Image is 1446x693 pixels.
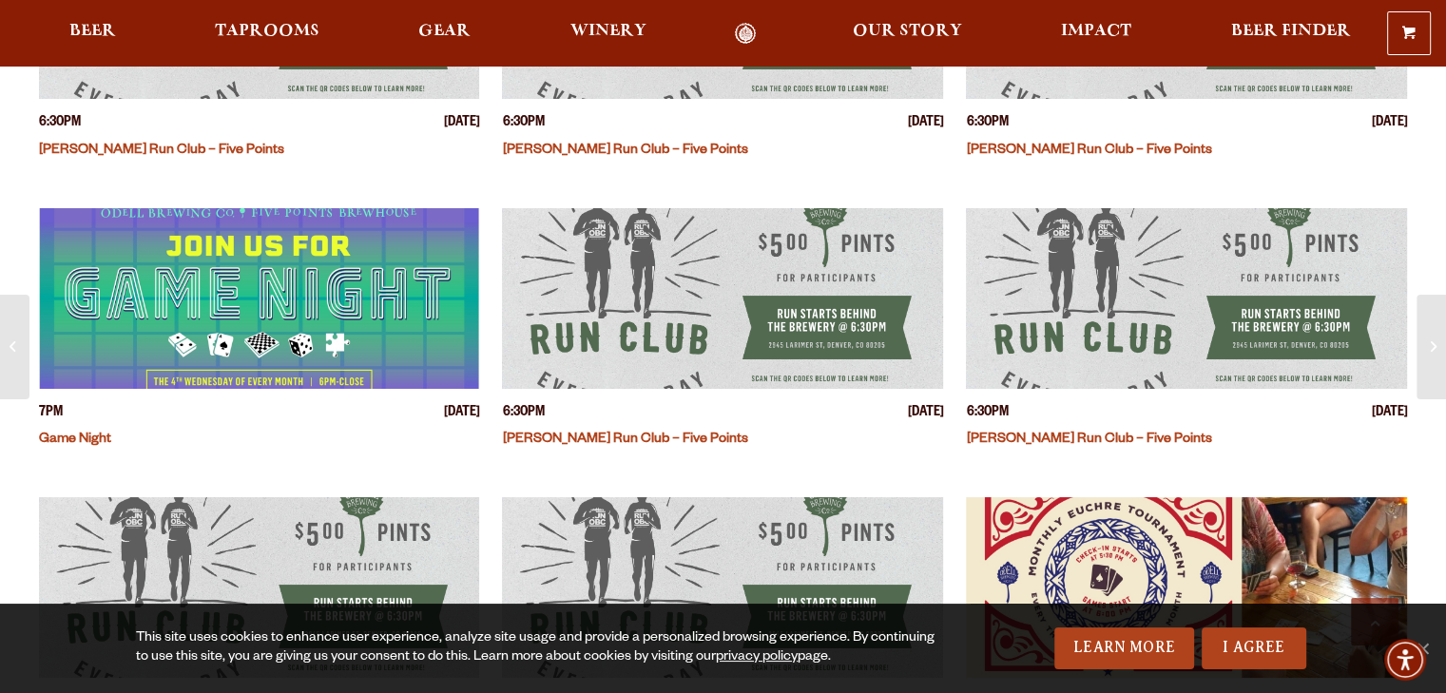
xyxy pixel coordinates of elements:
span: Beer Finder [1230,24,1350,39]
a: Beer Finder [1218,23,1362,45]
a: Taprooms [202,23,332,45]
span: Our Story [853,24,962,39]
a: Winery [558,23,659,45]
a: View event details [502,497,943,678]
div: Accessibility Menu [1384,639,1426,681]
span: [DATE] [443,114,479,134]
span: 7PM [39,404,63,424]
span: Impact [1061,24,1131,39]
a: Impact [1049,23,1144,45]
a: privacy policy [716,650,798,665]
div: This site uses cookies to enhance user experience, analyze site usage and provide a personalized ... [136,629,947,667]
span: 6:30PM [39,114,81,134]
a: Game Night [39,433,111,448]
span: Taprooms [215,24,319,39]
a: View event details [966,208,1407,389]
span: 6:30PM [966,404,1008,424]
a: Learn More [1054,627,1194,669]
span: 6:30PM [502,114,544,134]
a: Beer [57,23,128,45]
span: Winery [570,24,646,39]
span: 6:30PM [502,404,544,424]
span: [DATE] [1371,404,1407,424]
a: [PERSON_NAME] Run Club – Five Points [966,433,1211,448]
a: [PERSON_NAME] Run Club – Five Points [502,144,747,159]
a: View event details [966,497,1407,678]
span: [DATE] [1371,114,1407,134]
span: Gear [418,24,471,39]
a: View event details [502,208,943,389]
a: [PERSON_NAME] Run Club – Five Points [966,144,1211,159]
a: Our Story [840,23,974,45]
a: [PERSON_NAME] Run Club – Five Points [39,144,284,159]
a: View event details [39,497,480,678]
span: 6:30PM [966,114,1008,134]
span: [DATE] [907,404,943,424]
span: Beer [69,24,116,39]
a: Odell Home [710,23,781,45]
span: [DATE] [907,114,943,134]
span: [DATE] [443,404,479,424]
a: Scroll to top [1351,598,1398,645]
a: View event details [39,208,480,389]
a: Gear [406,23,483,45]
a: I Agree [1202,627,1306,669]
a: [PERSON_NAME] Run Club – Five Points [502,433,747,448]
